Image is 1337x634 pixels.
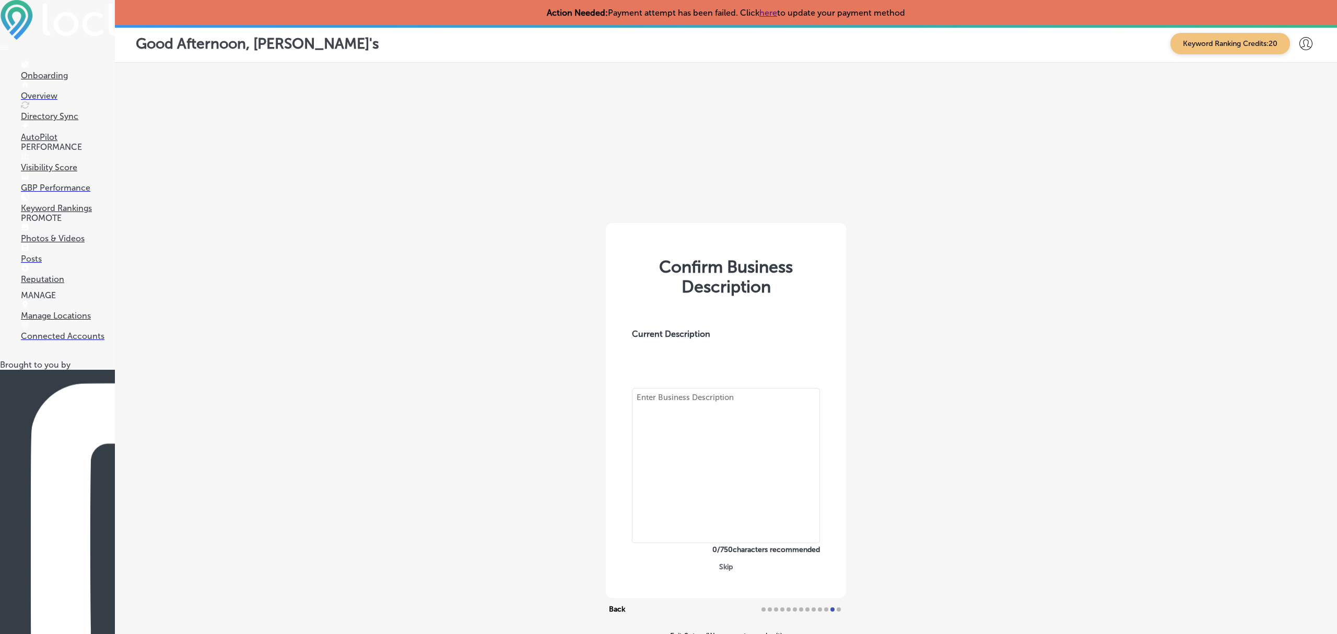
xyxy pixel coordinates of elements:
[21,311,115,321] p: Manage Locations
[632,545,820,554] label: 0 / 750 characters recommended
[716,562,736,572] button: Skip
[21,122,115,142] a: AutoPilot
[21,274,115,284] p: Reputation
[621,257,830,297] div: Confirm Business Description
[21,71,115,80] p: Onboarding
[21,162,115,172] p: Visibility Score
[547,8,608,18] strong: Action Needed:
[21,244,115,264] a: Posts
[606,603,628,616] button: Back
[21,132,115,142] p: AutoPilot
[21,61,115,80] a: Onboarding
[21,81,115,101] a: Overview
[21,183,115,193] p: GBP Performance
[21,152,115,172] a: Visibility Score
[21,142,115,152] p: PERFORMANCE
[21,173,115,193] a: GBP Performance
[21,101,115,121] a: Directory Sync
[21,301,115,321] a: Manage Locations
[21,290,115,300] p: MANAGE
[1170,33,1290,54] span: Keyword Ranking Credits: 20
[21,213,115,223] p: PROMOTE
[21,203,115,213] p: Keyword Rankings
[21,331,115,341] p: Connected Accounts
[21,321,115,341] a: Connected Accounts
[21,233,115,243] p: Photos & Videos
[21,224,115,243] a: Photos & Videos
[21,193,115,213] a: Keyword Rankings
[547,8,905,18] p: Payment attempt has been failed. Click to update your payment method
[21,264,115,284] a: Reputation
[21,91,115,101] p: Overview
[632,329,710,388] label: Current Description
[759,8,777,18] a: here
[21,254,115,264] p: Posts
[136,35,379,52] p: Good Afternoon, [PERSON_NAME]'s
[21,111,115,121] p: Directory Sync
